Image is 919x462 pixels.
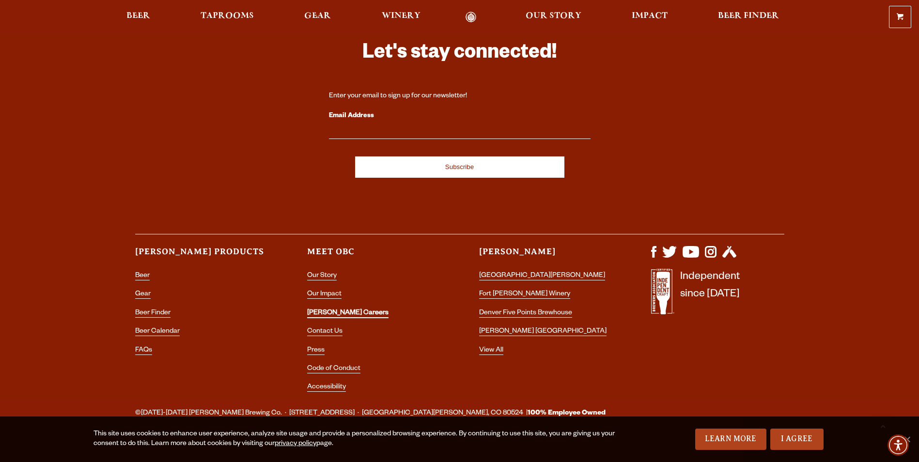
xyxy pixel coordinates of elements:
[705,253,717,261] a: Visit us on Instagram
[307,291,342,299] a: Our Impact
[479,328,607,336] a: [PERSON_NAME] [GEOGRAPHIC_DATA]
[632,12,668,20] span: Impact
[375,12,427,23] a: Winery
[479,272,605,280] a: [GEOGRAPHIC_DATA][PERSON_NAME]
[453,12,489,23] a: Odell Home
[135,291,151,299] a: Gear
[519,12,588,23] a: Our Story
[298,12,337,23] a: Gear
[683,253,699,261] a: Visit us on YouTube
[307,365,360,373] a: Code of Conduct
[329,92,591,101] div: Enter your email to sign up for our newsletter!
[307,328,343,336] a: Contact Us
[201,12,254,20] span: Taprooms
[307,347,325,355] a: Press
[329,110,591,123] label: Email Address
[382,12,421,20] span: Winery
[307,246,440,266] h3: Meet OBC
[680,269,740,320] p: Independent since [DATE]
[526,12,581,20] span: Our Story
[712,12,785,23] a: Beer Finder
[871,414,895,438] a: Scroll to top
[126,12,150,20] span: Beer
[135,407,606,420] span: ©[DATE]-[DATE] [PERSON_NAME] Brewing Co. · [STREET_ADDRESS] · [GEOGRAPHIC_DATA][PERSON_NAME], CO ...
[479,347,503,355] a: View All
[307,384,346,392] a: Accessibility
[695,429,766,450] a: Learn More
[718,12,779,20] span: Beer Finder
[479,246,612,266] h3: [PERSON_NAME]
[888,434,909,456] div: Accessibility Menu
[722,253,736,261] a: Visit us on Untappd
[479,309,572,318] a: Denver Five Points Brewhouse
[770,429,824,450] a: I Agree
[93,430,616,449] div: This site uses cookies to enhance user experience, analyze site usage and provide a personalized ...
[135,347,152,355] a: FAQs
[135,328,180,336] a: Beer Calendar
[528,410,606,417] strong: 100% Employee Owned
[307,272,337,280] a: Our Story
[120,12,156,23] a: Beer
[135,309,171,318] a: Beer Finder
[625,12,674,23] a: Impact
[194,12,260,23] a: Taprooms
[304,12,331,20] span: Gear
[307,309,389,318] a: [PERSON_NAME] Careers
[355,156,564,178] input: Subscribe
[135,272,150,280] a: Beer
[479,291,570,299] a: Fort [PERSON_NAME] Winery
[329,40,591,69] h3: Let's stay connected!
[662,253,677,261] a: Visit us on X (formerly Twitter)
[275,440,316,448] a: privacy policy
[135,246,268,266] h3: [PERSON_NAME] Products
[651,253,656,261] a: Visit us on Facebook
